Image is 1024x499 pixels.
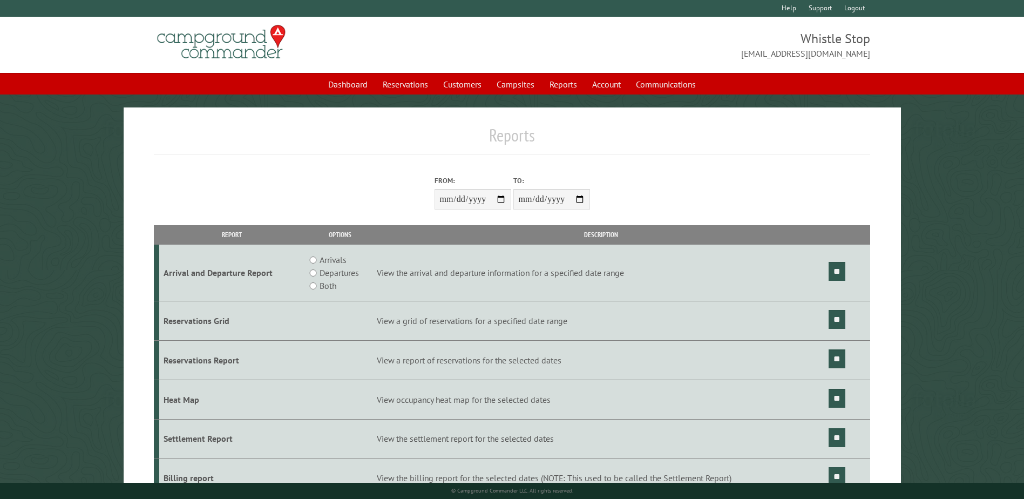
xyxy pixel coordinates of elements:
label: Both [320,279,336,292]
td: View a report of reservations for the selected dates [375,340,827,380]
img: Campground Commander [154,21,289,63]
a: Reports [543,74,584,95]
td: View the billing report for the selected dates (NOTE: This used to be called the Settlement Report) [375,458,827,498]
a: Campsites [490,74,541,95]
label: To: [513,176,590,186]
a: Dashboard [322,74,374,95]
label: Arrivals [320,253,347,266]
td: Reservations Grid [159,301,304,341]
a: Account [586,74,627,95]
label: From: [435,176,511,186]
td: View a grid of reservations for a specified date range [375,301,827,341]
td: Billing report [159,458,304,498]
td: Reservations Report [159,340,304,380]
th: Report [159,225,304,244]
th: Options [304,225,375,244]
td: View the arrival and departure information for a specified date range [375,245,827,301]
a: Customers [437,74,488,95]
a: Communications [629,74,702,95]
a: Reservations [376,74,435,95]
td: Heat Map [159,380,304,419]
small: © Campground Commander LLC. All rights reserved. [451,487,573,494]
span: Whistle Stop [EMAIL_ADDRESS][DOMAIN_NAME] [512,30,870,60]
label: Departures [320,266,359,279]
td: Settlement Report [159,419,304,458]
td: View the settlement report for the selected dates [375,419,827,458]
th: Description [375,225,827,244]
h1: Reports [154,125,870,154]
td: Arrival and Departure Report [159,245,304,301]
td: View occupancy heat map for the selected dates [375,380,827,419]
